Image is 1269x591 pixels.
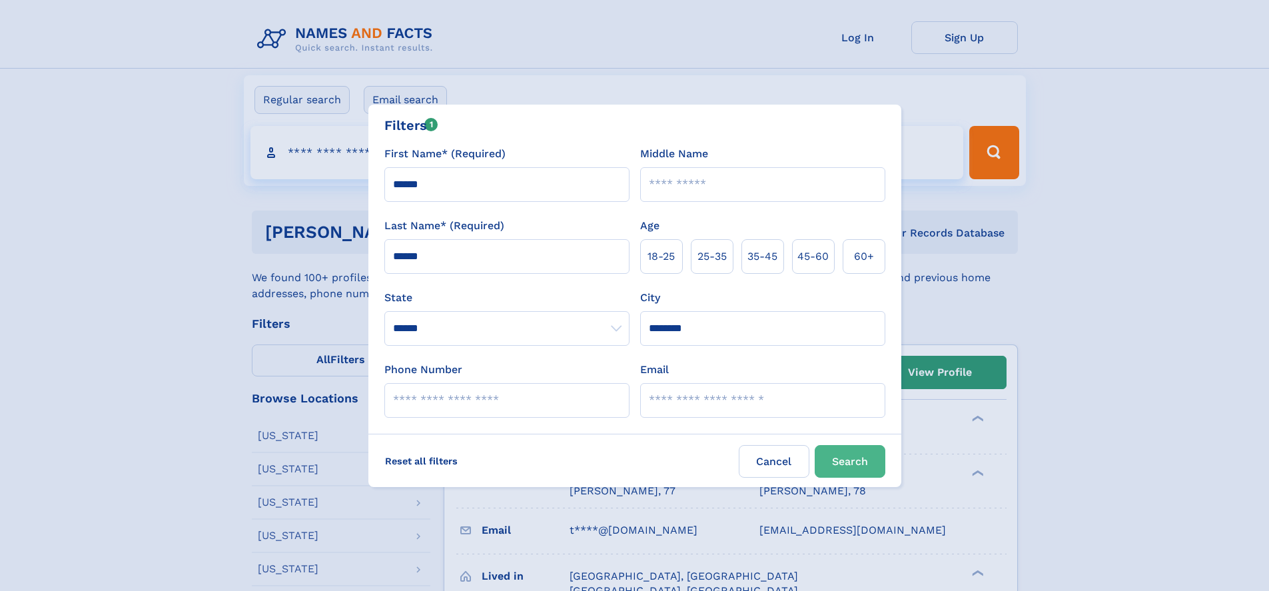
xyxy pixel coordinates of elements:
span: 45‑60 [797,249,829,265]
label: Phone Number [384,362,462,378]
span: 18‑25 [647,249,675,265]
label: Middle Name [640,146,708,162]
button: Search [815,445,885,478]
span: 25‑35 [697,249,727,265]
label: Last Name* (Required) [384,218,504,234]
label: First Name* (Required) [384,146,506,162]
label: State [384,290,630,306]
label: Cancel [739,445,809,478]
span: 60+ [854,249,874,265]
span: 35‑45 [747,249,777,265]
label: Reset all filters [376,445,466,477]
label: Age [640,218,659,234]
label: City [640,290,660,306]
div: Filters [384,115,438,135]
label: Email [640,362,669,378]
